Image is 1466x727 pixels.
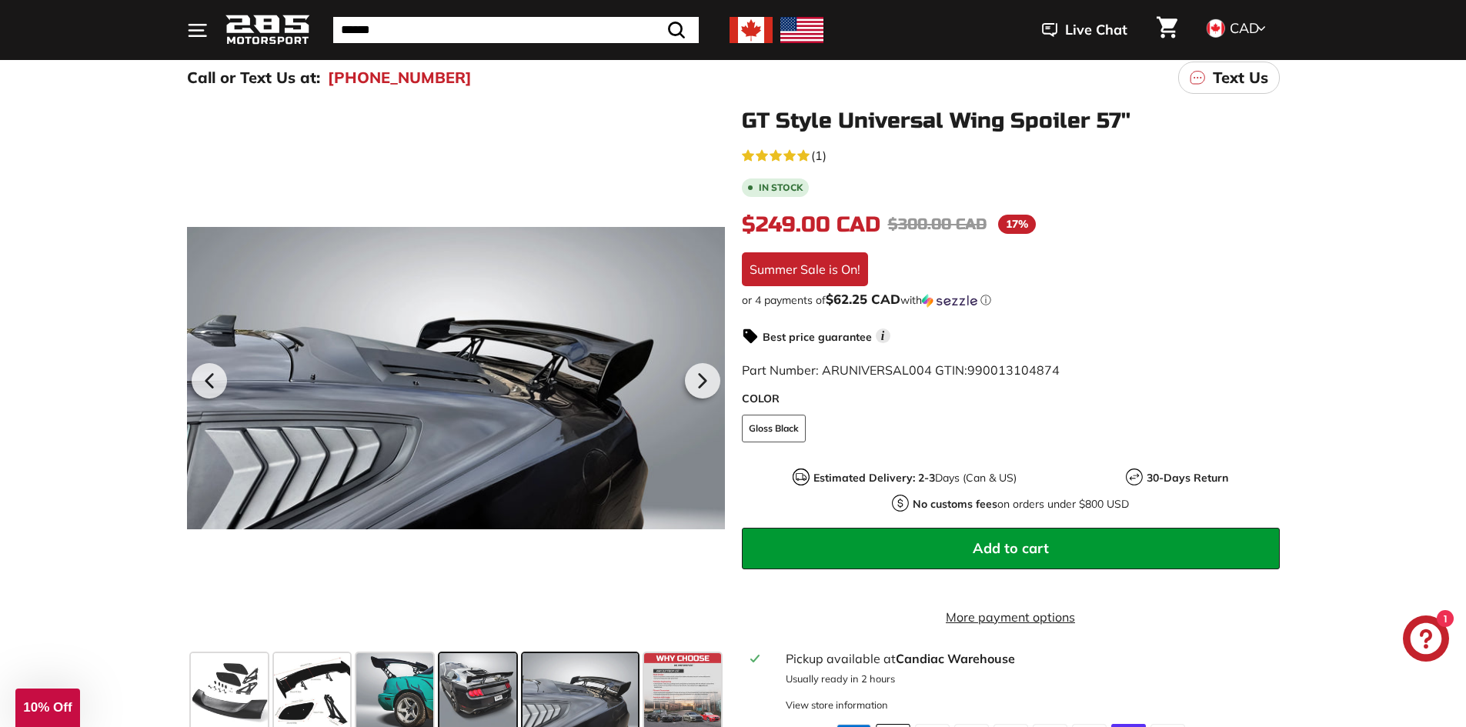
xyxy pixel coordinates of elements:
[742,292,1280,308] div: or 4 payments of$62.25 CADwithSezzle Click to learn more about Sezzle
[742,391,1280,407] label: COLOR
[876,328,890,343] span: i
[998,215,1036,234] span: 17%
[225,12,310,48] img: Logo_285_Motorsport_areodynamics_components
[742,528,1280,569] button: Add to cart
[1178,62,1280,94] a: Text Us
[967,362,1060,378] span: 990013104874
[1147,4,1187,56] a: Cart
[187,66,320,89] p: Call or Text Us at:
[742,145,1280,165] a: 5.0 rating (1 votes)
[786,649,1270,668] div: Pickup available at
[813,471,935,485] strong: Estimated Delivery: 2-3
[742,292,1280,308] div: or 4 payments of with
[742,362,1060,378] span: Part Number: ARUNIVERSAL004 GTIN:
[742,212,880,238] span: $249.00 CAD
[1230,19,1259,37] span: CAD
[1022,11,1147,49] button: Live Chat
[23,700,72,715] span: 10% Off
[896,651,1015,666] strong: Candiac Warehouse
[922,294,977,308] img: Sezzle
[973,539,1049,557] span: Add to cart
[742,608,1280,626] a: More payment options
[888,215,987,234] span: $300.00 CAD
[913,497,997,511] strong: No customs fees
[742,252,868,286] div: Summer Sale is On!
[1065,20,1127,40] span: Live Chat
[811,146,827,165] span: (1)
[742,109,1280,133] h1: GT Style Universal Wing Spoiler 57''
[813,470,1017,486] p: Days (Can & US)
[1398,615,1454,665] inbox-online-store-chat: Shopify online store chat
[759,183,803,192] b: In stock
[1213,66,1268,89] p: Text Us
[15,689,80,727] div: 10% Off
[1147,471,1228,485] strong: 30-Days Return
[786,698,888,712] div: View store information
[333,17,699,43] input: Search
[786,672,1270,686] p: Usually ready in 2 hours
[763,330,872,344] strong: Best price guarantee
[826,291,900,307] span: $62.25 CAD
[328,66,472,89] a: [PHONE_NUMBER]
[913,496,1129,512] p: on orders under $800 USD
